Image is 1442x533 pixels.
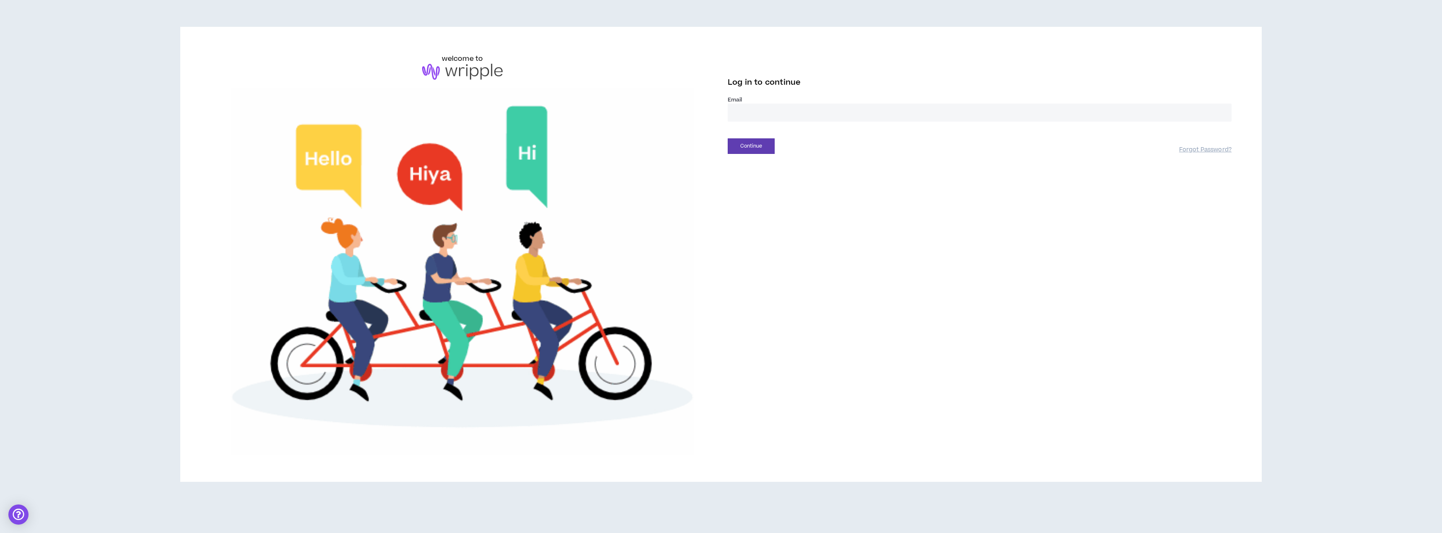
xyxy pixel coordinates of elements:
button: Continue [728,138,775,154]
img: Welcome to Wripple [210,88,714,455]
a: Forgot Password? [1179,146,1232,154]
div: Open Intercom Messenger [8,504,29,525]
span: Log in to continue [728,77,801,88]
img: logo-brand.png [422,64,503,80]
h6: welcome to [442,54,483,64]
label: Email [728,96,1232,104]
